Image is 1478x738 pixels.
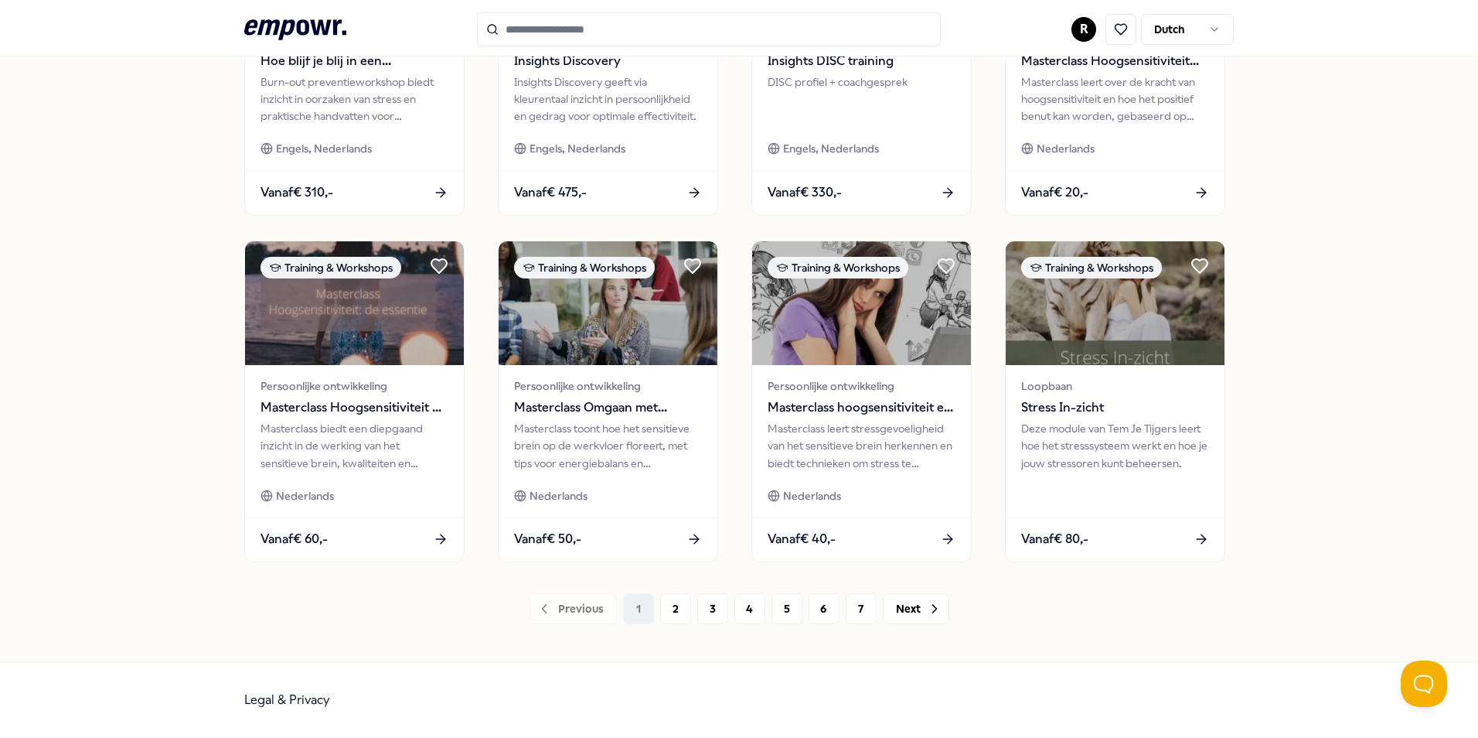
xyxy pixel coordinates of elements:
[1071,17,1096,42] button: R
[514,420,702,472] div: Masterclass toont hoe het sensitieve brein op de werkvloer floreert, met tips voor energiebalans ...
[477,12,941,46] input: Search for products, categories or subcategories
[530,487,587,504] span: Nederlands
[751,241,972,562] a: package imageTraining & WorkshopsPersoonlijke ontwikkelingMasterclass hoogsensitiviteit en stress...
[1401,661,1447,707] iframe: Help Scout Beacon - Open
[1021,420,1209,472] div: Deze module van Tem Je Tijgers leert hoe het stresssysteem werkt en hoe je jouw stressoren kunt b...
[261,378,448,395] span: Persoonlijke ontwikkeling
[514,183,587,203] span: Vanaf € 475,-
[261,420,448,472] div: Masterclass biedt een diepgaand inzicht in de werking van het sensitieve brein, kwaliteiten en va...
[514,378,702,395] span: Persoonlijke ontwikkeling
[1021,398,1209,418] span: Stress In-zicht
[783,487,841,504] span: Nederlands
[660,593,691,624] button: 2
[883,593,949,624] button: Next
[276,487,334,504] span: Nederlands
[771,593,802,624] button: 5
[245,241,464,365] img: package image
[261,51,448,71] span: Hoe blijf je blij in een prestatiemaatschappij (workshop)
[514,51,702,71] span: Insights Discovery
[514,529,581,549] span: Vanaf € 50,-
[514,398,702,418] span: Masterclass Omgaan met hoogsensitiviteit op werk
[734,593,765,624] button: 4
[1021,51,1209,71] span: Masterclass Hoogsensitiviteit een inleiding
[768,378,955,395] span: Persoonlijke ontwikkeling
[768,398,955,418] span: Masterclass hoogsensitiviteit en stress
[1005,241,1225,562] a: package imageTraining & WorkshopsLoopbaanStress In-zichtDeze module van Tem Je Tijgers leert hoe ...
[498,241,718,562] a: package imageTraining & WorkshopsPersoonlijke ontwikkelingMasterclass Omgaan met hoogsensitivitei...
[261,529,328,549] span: Vanaf € 60,-
[261,257,401,278] div: Training & Workshops
[768,183,842,203] span: Vanaf € 330,-
[244,241,465,562] a: package imageTraining & WorkshopsPersoonlijke ontwikkelingMasterclass Hoogsensitiviteit de essent...
[846,593,877,624] button: 7
[768,529,836,549] span: Vanaf € 40,-
[1037,140,1095,157] span: Nederlands
[261,73,448,125] div: Burn-out preventieworkshop biedt inzicht in oorzaken van stress en praktische handvatten voor ene...
[499,241,717,365] img: package image
[276,140,372,157] span: Engels, Nederlands
[1021,183,1088,203] span: Vanaf € 20,-
[1021,529,1088,549] span: Vanaf € 80,-
[768,73,955,125] div: DISC profiel + coachgesprek
[514,257,655,278] div: Training & Workshops
[1021,378,1209,395] span: Loopbaan
[261,183,333,203] span: Vanaf € 310,-
[697,593,728,624] button: 3
[514,73,702,125] div: Insights Discovery geeft via kleurentaal inzicht in persoonlijkheid en gedrag voor optimale effec...
[768,420,955,472] div: Masterclass leert stressgevoeligheid van het sensitieve brein herkennen en biedt technieken om st...
[530,140,625,157] span: Engels, Nederlands
[783,140,879,157] span: Engels, Nederlands
[809,593,839,624] button: 6
[261,398,448,418] span: Masterclass Hoogsensitiviteit de essentie
[768,257,908,278] div: Training & Workshops
[1021,257,1162,278] div: Training & Workshops
[752,241,971,365] img: package image
[244,692,330,707] a: Legal & Privacy
[1021,73,1209,125] div: Masterclass leert over de kracht van hoogsensitiviteit en hoe het positief benut kan worden, geba...
[1006,241,1224,365] img: package image
[768,51,955,71] span: Insights DISC training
